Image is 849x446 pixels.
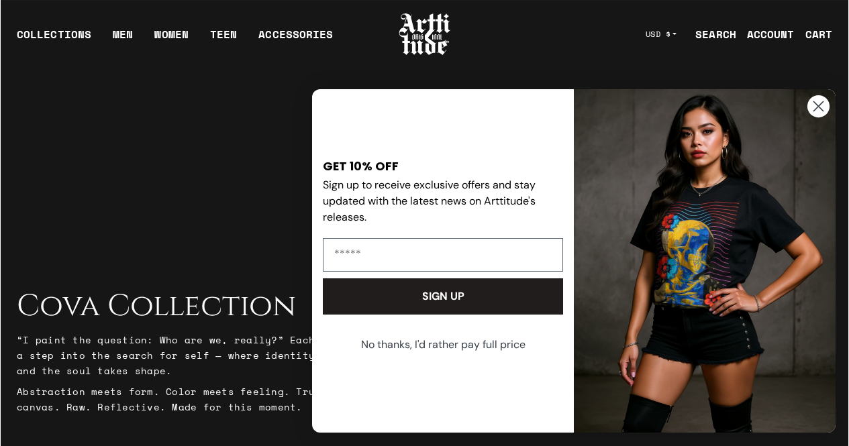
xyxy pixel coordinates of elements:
[323,158,399,174] span: GET 10% OFF
[17,332,379,378] p: “I paint the question: Who are we, really?” Each piece is a step into the search for self — where...
[807,95,830,118] button: Close dialog
[646,29,671,40] span: USD $
[299,76,849,446] div: FLYOUT Form
[398,11,452,57] img: Arttitude
[210,26,237,53] a: TEEN
[17,384,379,414] p: Abstraction meets form. Color meets feeling. Truth meets canvas. Raw. Reflective. Made for this m...
[258,26,333,53] div: ACCESSORIES
[685,21,736,48] a: SEARCH
[638,19,685,49] button: USD $
[17,26,91,53] div: COLLECTIONS
[154,26,189,53] a: WOMEN
[323,278,563,315] button: SIGN UP
[6,26,344,53] ul: Main navigation
[321,328,564,361] button: No thanks, I'd rather pay full price
[574,89,836,433] img: 88b40c6e-4fbe-451e-b692-af676383430e.jpeg
[736,21,795,48] a: ACCOUNT
[323,238,563,272] input: Email
[795,21,832,48] a: Open cart
[805,26,832,42] div: CART
[113,26,133,53] a: MEN
[17,289,379,324] h2: Cova Collection
[323,178,536,224] span: Sign up to receive exclusive offers and stay updated with the latest news on Arttitude's releases.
